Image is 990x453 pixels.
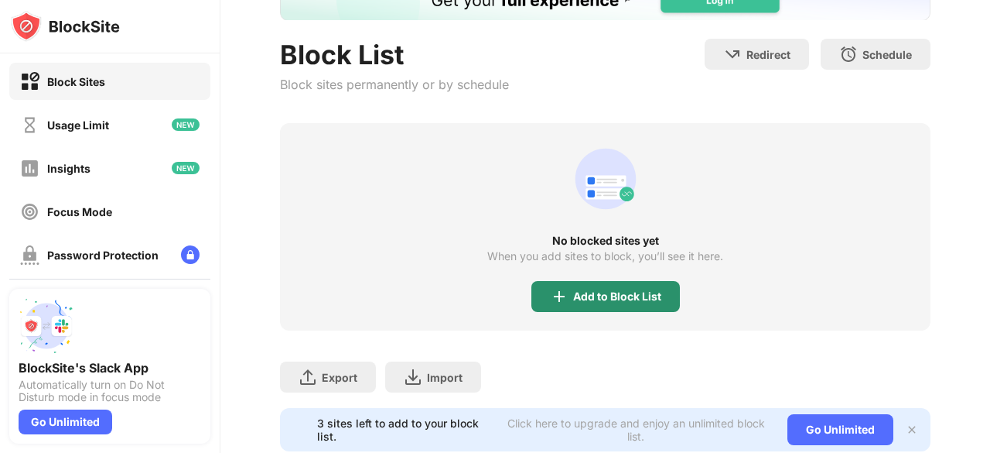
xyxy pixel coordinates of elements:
img: logo-blocksite.svg [11,11,120,42]
img: push-slack.svg [19,298,74,354]
div: BlockSite's Slack App [19,360,201,376]
img: time-usage-off.svg [20,115,39,135]
div: When you add sites to block, you’ll see it here. [487,250,723,263]
div: Block Sites [47,75,105,88]
img: insights-off.svg [20,159,39,178]
img: new-icon.svg [172,162,200,174]
div: Go Unlimited [787,414,893,445]
div: Click here to upgrade and enjoy an unlimited block list. [503,417,769,443]
div: Automatically turn on Do Not Disturb mode in focus mode [19,379,201,403]
div: Add to Block List [573,290,661,303]
div: Import [427,371,463,384]
img: lock-menu.svg [181,245,200,264]
div: Insights [47,162,90,175]
div: Password Protection [47,249,159,262]
div: Focus Mode [47,205,112,218]
div: Block List [280,39,509,70]
div: Schedule [862,48,912,61]
img: x-button.svg [906,424,918,436]
img: focus-off.svg [20,202,39,221]
div: Export [322,371,357,384]
div: 3 sites left to add to your block list. [317,417,493,443]
div: Block sites permanently or by schedule [280,77,509,92]
img: password-protection-off.svg [20,245,39,265]
div: Redirect [746,48,790,61]
div: No blocked sites yet [280,235,930,247]
img: new-icon.svg [172,118,200,131]
div: animation [568,142,643,216]
div: Usage Limit [47,118,109,132]
div: Go Unlimited [19,410,112,434]
img: block-on.svg [20,72,39,91]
